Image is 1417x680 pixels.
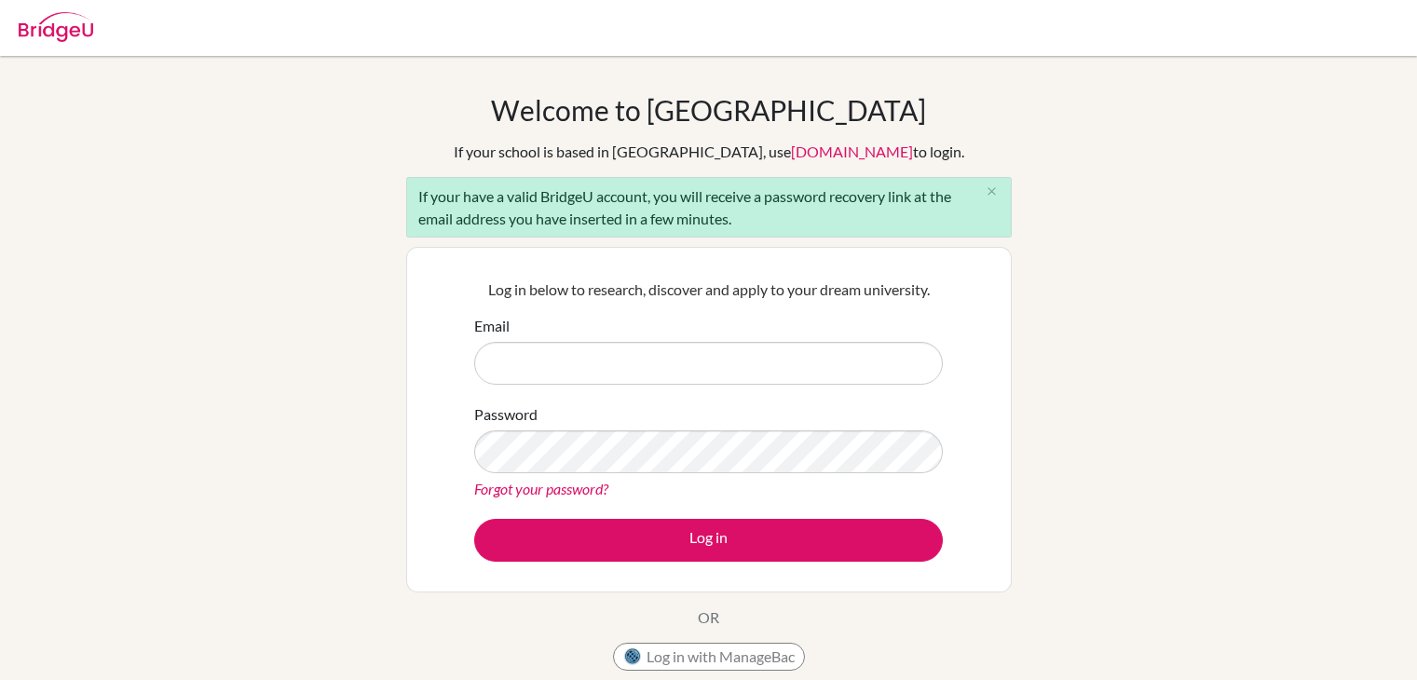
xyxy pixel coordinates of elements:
h1: Welcome to [GEOGRAPHIC_DATA] [491,93,926,127]
label: Password [474,403,538,426]
label: Email [474,315,510,337]
img: Bridge-U [19,12,93,42]
button: Log in with ManageBac [613,643,805,671]
i: close [985,184,999,198]
a: Forgot your password? [474,480,608,497]
button: Close [974,178,1011,206]
p: OR [698,606,719,629]
button: Log in [474,519,943,562]
a: [DOMAIN_NAME] [791,143,913,160]
p: Log in below to research, discover and apply to your dream university. [474,279,943,301]
div: If your school is based in [GEOGRAPHIC_DATA], use to login. [454,141,964,163]
div: If your have a valid BridgeU account, you will receive a password recovery link at the email addr... [406,177,1012,238]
